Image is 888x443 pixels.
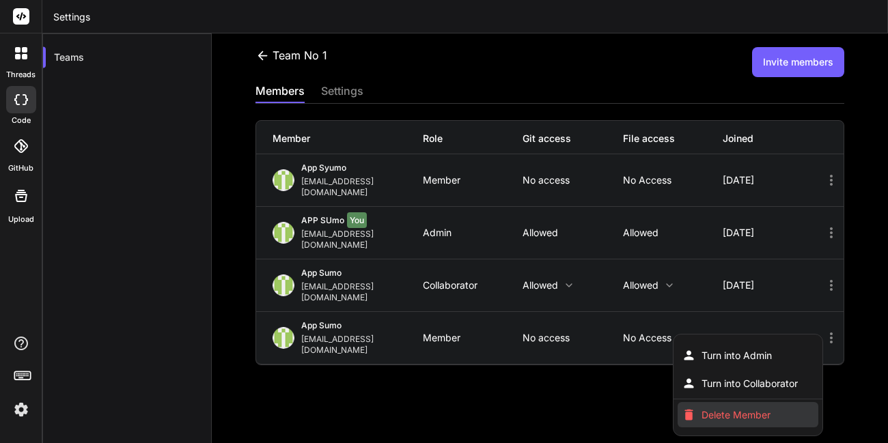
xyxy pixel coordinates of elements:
[6,69,36,81] label: threads
[12,115,31,126] label: code
[702,377,798,390] span: Turn into Collaborator
[702,408,771,422] span: Delete Member
[8,162,33,174] label: GitHub
[702,349,772,362] span: Turn into Admin
[10,398,33,421] img: settings
[8,214,34,225] label: Upload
